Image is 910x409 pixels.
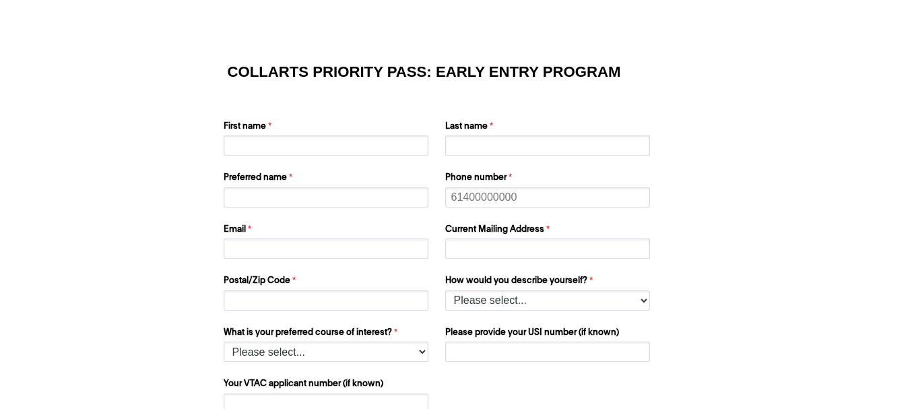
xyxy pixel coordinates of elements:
h1: COLLARTS PRIORITY PASS: EARLY ENTRY PROGRAM [228,65,683,79]
label: Preferred name [224,171,432,187]
label: Your VTAC applicant number (if known) [224,377,432,394]
label: Phone number [445,171,653,187]
label: How would you describe yourself? [445,274,653,290]
input: Last name [445,135,650,156]
label: First name [224,120,432,136]
input: Please provide your USI number (if known) [445,342,650,362]
select: What is your preferred course of interest? [224,342,428,362]
input: Current Mailing Address [445,239,650,259]
label: What is your preferred course of interest? [224,326,432,342]
label: Please provide your USI number (if known) [445,326,653,342]
input: Postal/Zip Code [224,290,428,311]
select: How would you describe yourself? [445,290,650,311]
label: Last name [445,120,653,136]
input: First name [224,135,428,156]
label: Postal/Zip Code [224,274,432,290]
input: Preferred name [224,187,428,208]
input: Phone number [445,187,650,208]
input: Email [224,239,428,259]
label: Email [224,223,432,239]
label: Current Mailing Address [445,223,653,239]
